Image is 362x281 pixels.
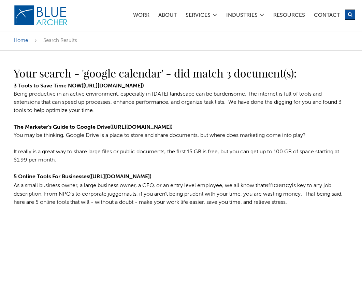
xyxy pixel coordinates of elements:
[14,173,348,207] p: As a small business owner, a large business owner, a CEO, or an entry level employee, we all know...
[185,13,211,20] a: SERVICES
[14,83,144,89] a: 3 Tools to Save Time NOW([URL][DOMAIN_NAME])
[84,66,161,80] b: google calendar
[158,13,177,20] a: ABOUT
[273,13,305,20] a: Resources
[14,174,151,180] a: 5 Online Tools For Businesses([URL][DOMAIN_NAME])
[14,5,68,26] img: Blue Archer Logo
[226,13,258,20] a: Industries
[14,125,173,130] a: The Marketer's Guide to Google Drive([URL][DOMAIN_NAME])
[14,82,348,115] p: Being productive in an active environment, especially in [DATE] landscape can be burdensome. The ...
[43,38,77,43] span: Search Results
[14,125,110,130] b: The Marketer's Guide to Google Drive
[14,83,82,89] b: 3 Tools to Save Time NOW
[14,38,28,43] a: Home
[265,182,292,188] span: efficiency
[314,13,340,20] a: Contact
[14,174,89,180] b: 5 Online Tools For Businesses
[133,13,150,20] a: Work
[14,123,348,164] p: You may be thinking, Google Drive is a place to store and share documents, but where does marketi...
[14,68,348,79] h2: Your search - ' ' - did match 3 document(s):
